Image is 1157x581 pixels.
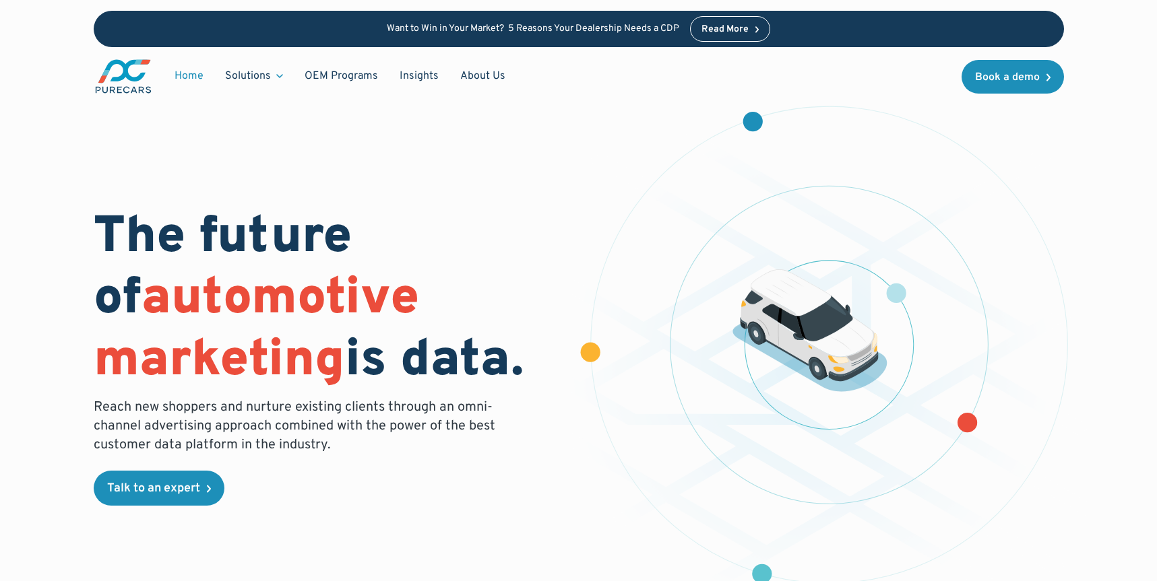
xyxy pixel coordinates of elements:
[962,60,1064,94] a: Book a demo
[107,483,200,495] div: Talk to an expert
[214,63,294,89] div: Solutions
[975,72,1040,83] div: Book a demo
[389,63,449,89] a: Insights
[94,208,563,392] h1: The future of is data.
[701,25,749,34] div: Read More
[387,24,679,35] p: Want to Win in Your Market? 5 Reasons Your Dealership Needs a CDP
[164,63,214,89] a: Home
[94,471,224,506] a: Talk to an expert
[94,398,503,454] p: Reach new shoppers and nurture existing clients through an omni-channel advertising approach comb...
[732,269,887,392] img: illustration of a vehicle
[225,69,271,83] div: Solutions
[449,63,516,89] a: About Us
[94,58,153,95] a: main
[294,63,389,89] a: OEM Programs
[94,267,419,393] span: automotive marketing
[94,58,153,95] img: purecars logo
[690,16,771,42] a: Read More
